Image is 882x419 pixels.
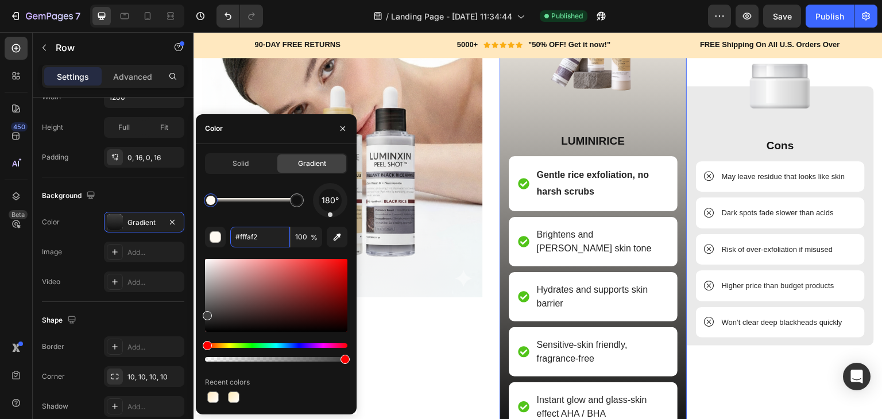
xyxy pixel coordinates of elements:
[113,71,152,83] p: Advanced
[42,342,64,352] div: Border
[42,401,68,412] div: Shadow
[42,313,79,328] div: Shape
[42,277,60,287] div: Video
[9,210,28,219] div: Beta
[367,103,431,115] strong: LUMINIRICE
[806,5,854,28] button: Publish
[127,153,181,163] div: 0, 16, 0, 16
[11,122,28,131] div: 450
[343,361,473,389] p: Instant glow and glass-skin effect AHA / BHA
[391,10,512,22] span: Landing Page - [DATE] 11:34:44
[127,247,181,258] div: Add...
[118,122,130,133] span: Full
[573,107,601,119] strong: Cons
[56,41,153,55] p: Row
[528,175,640,187] p: Dark spots fade slower than acids
[311,232,318,243] span: %
[42,371,65,382] div: Corner
[386,10,389,22] span: /
[343,138,456,164] strong: Gentle rice exfoliation, no harsh scrubs
[528,212,640,223] p: Risk of over-exfoliation if misused
[160,122,168,133] span: Fit
[343,306,473,333] p: Sensitive-skin friendly, fragrance-free
[230,227,290,247] input: Eg: FFFFFF
[57,71,89,83] p: Settings
[5,5,86,28] button: 7
[75,9,80,23] p: 7
[205,123,223,134] div: Color
[42,217,60,227] div: Color
[556,32,617,76] img: img15.png
[205,377,250,387] div: Recent colors
[815,10,844,22] div: Publish
[551,11,583,21] span: Published
[127,218,161,228] div: Gradient
[298,158,326,169] span: Gradient
[343,196,473,223] p: Brightens and [PERSON_NAME] skin tone
[528,248,641,259] p: Higher price than budget products
[127,372,181,382] div: 10, 10, 10, 10
[773,11,792,21] span: Save
[528,139,652,150] p: May leave residue that looks like skin
[42,152,68,162] div: Padding
[843,363,871,390] div: Open Intercom Messenger
[42,188,98,204] div: Background
[42,122,63,133] div: Height
[322,193,339,207] span: 180°
[528,285,649,296] p: Won’t clear deep blackheads quickly
[42,247,62,257] div: Image
[763,5,801,28] button: Save
[127,277,181,288] div: Add...
[343,251,473,278] p: Hydrates and supports skin barrier
[127,402,181,412] div: Add...
[216,5,263,28] div: Undo/Redo
[233,158,249,169] span: Solid
[194,32,882,419] iframe: Design area
[127,342,181,352] div: Add...
[205,343,347,348] div: Hue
